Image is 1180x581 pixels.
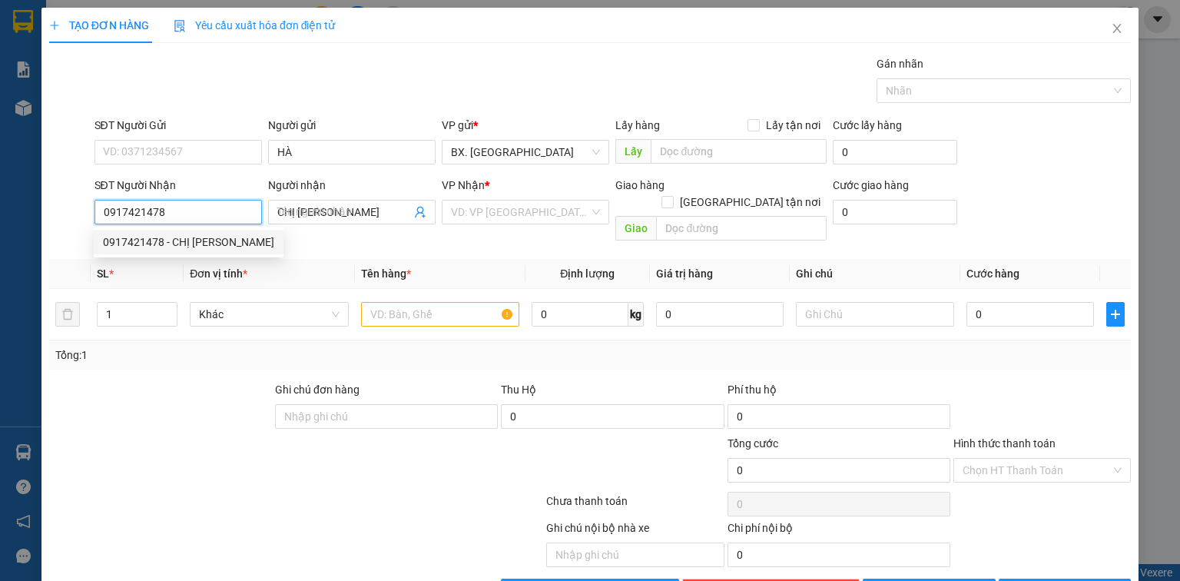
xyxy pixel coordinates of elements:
[275,404,498,429] input: Ghi chú đơn hàng
[199,303,339,326] span: Khác
[19,99,85,171] b: An Anh Limousine
[615,139,651,164] span: Lấy
[49,20,60,31] span: plus
[546,543,724,567] input: Nhập ghi chú
[361,302,519,327] input: VD: Bàn, Ghế
[656,267,713,280] span: Giá trị hàng
[55,347,456,364] div: Tổng: 1
[94,177,262,194] div: SĐT Người Nhận
[1095,8,1139,51] button: Close
[651,139,827,164] input: Dọc đường
[877,58,923,70] label: Gán nhãn
[451,141,600,164] span: BX. Ninh Sơn
[268,117,436,134] div: Người gửi
[190,267,247,280] span: Đơn vị tính
[97,267,109,280] span: SL
[361,267,411,280] span: Tên hàng
[796,302,954,327] input: Ghi Chú
[728,437,778,450] span: Tổng cước
[833,119,902,131] label: Cước lấy hàng
[1107,308,1124,320] span: plus
[55,302,80,327] button: delete
[275,383,360,396] label: Ghi chú đơn hàng
[49,19,149,32] span: TẠO ĐƠN HÀNG
[966,267,1019,280] span: Cước hàng
[656,302,784,327] input: 0
[442,179,485,191] span: VP Nhận
[174,19,336,32] span: Yêu cầu xuất hóa đơn điện tử
[560,267,615,280] span: Định lượng
[953,437,1056,450] label: Hình thức thanh toán
[790,259,960,289] th: Ghi chú
[103,234,274,251] div: 0917421478 - CHỊ [PERSON_NAME]
[174,20,186,32] img: icon
[442,117,609,134] div: VP gửi
[628,302,644,327] span: kg
[545,493,725,520] div: Chưa thanh toán
[760,117,827,134] span: Lấy tận nơi
[546,520,724,543] div: Ghi chú nội bộ nhà xe
[268,177,436,194] div: Người nhận
[615,216,656,241] span: Giao
[833,140,957,164] input: Cước lấy hàng
[833,179,909,191] label: Cước giao hàng
[94,230,283,254] div: 0917421478 - CHỊ THẢO
[728,381,950,404] div: Phí thu hộ
[94,117,262,134] div: SĐT Người Gửi
[615,119,660,131] span: Lấy hàng
[501,383,536,396] span: Thu Hộ
[656,216,827,241] input: Dọc đường
[728,520,950,543] div: Chi phí nội bộ
[414,206,426,218] span: user-add
[1106,302,1125,327] button: plus
[1111,22,1123,35] span: close
[674,194,827,211] span: [GEOGRAPHIC_DATA] tận nơi
[833,200,957,224] input: Cước giao hàng
[615,179,665,191] span: Giao hàng
[99,22,147,148] b: Biên nhận gởi hàng hóa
